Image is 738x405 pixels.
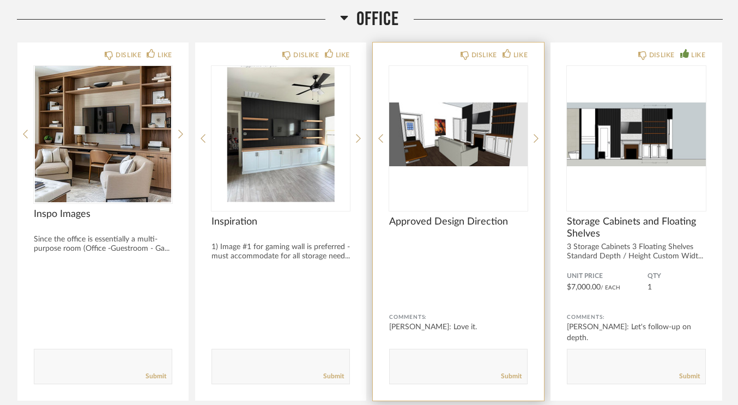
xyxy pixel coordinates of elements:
div: 0 [567,66,705,202]
span: Office [356,8,399,31]
div: 3 Storage Cabinets 3 Floating Shelves Standard Depth / Height Custom Widt... [567,243,705,261]
div: 0 [211,66,350,202]
div: 0 [389,66,528,202]
span: / Each [601,285,620,291]
a: Submit [679,372,700,381]
span: Unit Price [567,272,647,281]
span: $7,000.00 [567,283,601,291]
img: undefined [34,66,172,202]
div: DISLIKE [649,50,675,61]
div: LIKE [158,50,172,61]
img: undefined [211,66,350,202]
span: QTY [648,272,706,281]
img: undefined [389,66,528,202]
div: LIKE [336,50,350,61]
span: 1 [648,283,652,291]
div: LIKE [513,50,528,61]
div: DISLIKE [116,50,141,61]
span: Approved Design Direction [389,216,528,228]
a: Submit [323,372,344,381]
span: Inspo Images [34,208,172,220]
div: [PERSON_NAME]: Let's follow-up on depth. [567,322,705,343]
a: Submit [146,372,166,381]
div: LIKE [691,50,705,61]
div: DISLIKE [471,50,497,61]
span: Inspiration [211,216,350,228]
div: 1) Image #1 for gaming wall is preferred - must accommodate for all storage need... [211,243,350,261]
div: Since the office is essentially a multi-purpose room (Office -Guestroom - Ga... [34,235,172,253]
img: undefined [567,66,705,202]
div: [PERSON_NAME]: Love it. [389,322,528,333]
div: DISLIKE [293,50,319,61]
div: Comments: [567,312,705,323]
a: Submit [501,372,522,381]
div: Comments: [389,312,528,323]
span: Storage Cabinets and Floating Shelves [567,216,705,240]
